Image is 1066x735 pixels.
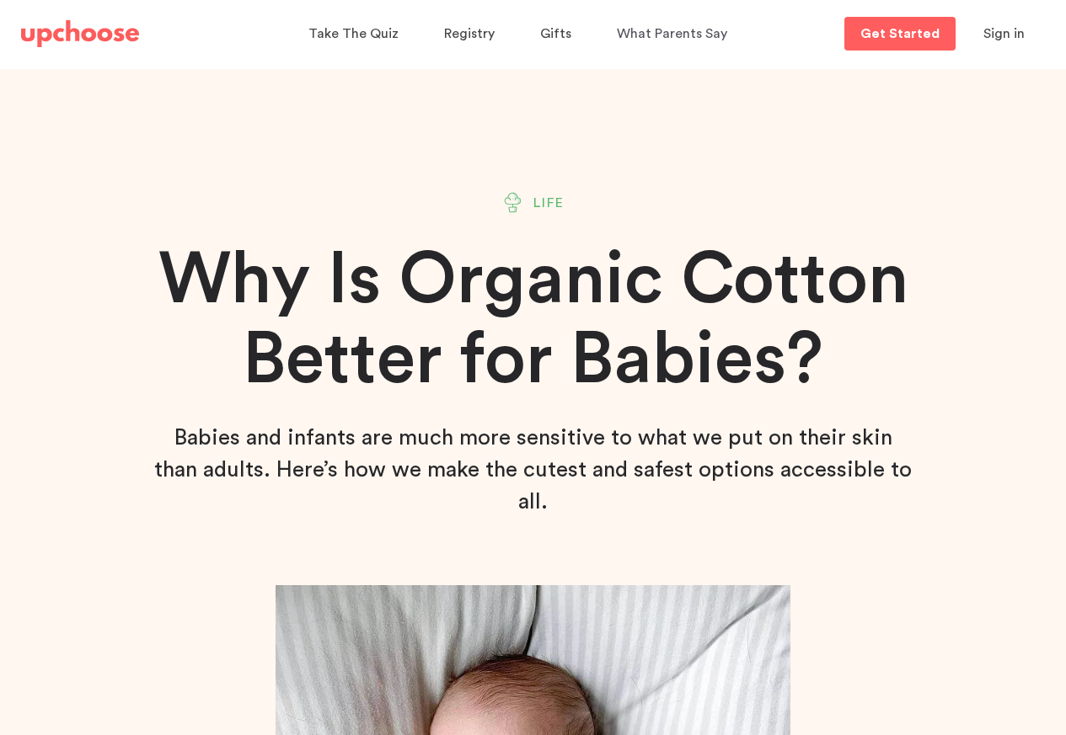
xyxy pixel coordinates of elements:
a: Get Started [844,17,956,51]
span: Take The Quiz [308,27,399,40]
h1: Why Is Organic Cotton Better for Babies? [90,240,977,400]
img: Plant [502,192,523,213]
span: What Parents Say [617,27,727,40]
a: Registry [444,18,500,51]
a: Take The Quiz [308,18,404,51]
a: What Parents Say [617,18,732,51]
p: Babies and infants are much more sensitive to what we put on their skin than adults. Here’s how w... [154,422,913,518]
a: UpChoose [21,17,139,51]
img: UpChoose [21,20,139,47]
a: Gifts [540,18,576,51]
span: Gifts [540,27,571,40]
span: Sign in [983,27,1025,40]
p: Get Started [860,27,940,40]
button: Sign in [962,17,1046,51]
span: Registry [444,27,495,40]
span: Life [533,193,565,213]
